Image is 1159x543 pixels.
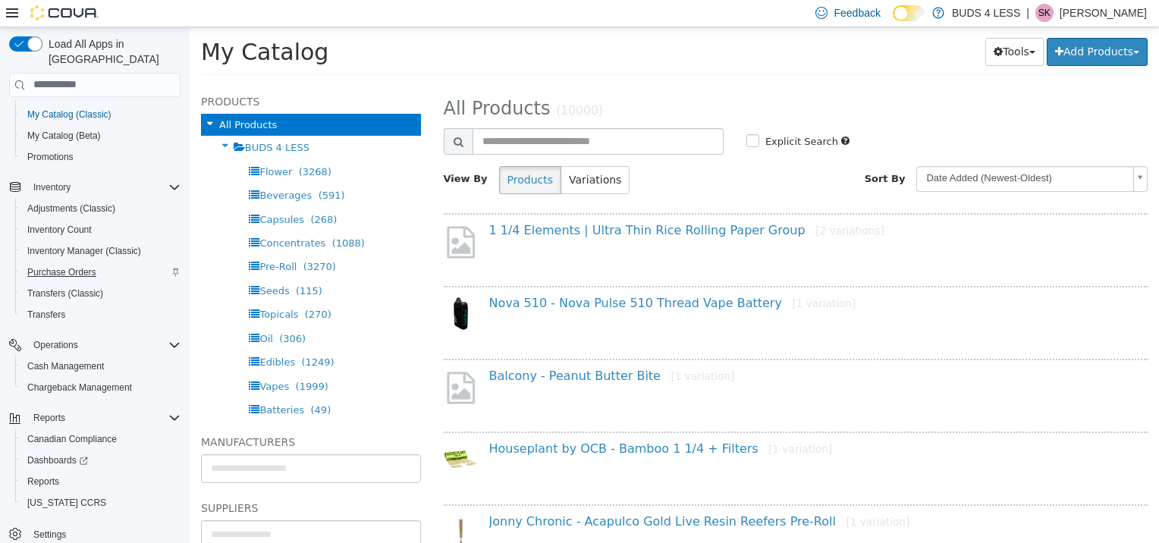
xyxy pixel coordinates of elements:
input: Dark Mode [893,5,925,21]
span: (49) [121,377,142,388]
span: Seeds [70,258,99,269]
a: Canadian Compliance [21,430,123,448]
h5: Products [11,65,231,83]
span: All Products [254,71,361,92]
h5: Manufacturers [11,406,231,424]
a: My Catalog (Beta) [21,127,107,145]
span: Vapes [70,353,99,365]
span: My Catalog (Classic) [27,108,112,121]
small: [1 variation] [657,488,721,501]
button: Variations [371,139,440,167]
p: | [1026,4,1029,22]
span: Flower [70,139,102,150]
span: Pre-Roll [70,234,107,245]
button: Tools [796,11,854,39]
span: (3270) [114,234,146,245]
span: Reports [33,412,65,424]
label: Explicit Search [572,107,649,122]
span: (306) [90,306,116,317]
span: My Catalog (Beta) [27,130,101,142]
a: [US_STATE] CCRS [21,494,112,512]
button: [US_STATE] CCRS [15,492,187,513]
button: My Catalog (Classic) [15,104,187,125]
button: Transfers [15,304,187,325]
span: Concentrates [70,210,136,221]
span: Sort By [675,146,716,157]
span: Purchase Orders [21,263,181,281]
a: Chargeback Management [21,378,138,397]
span: (1088) [143,210,175,221]
span: Transfers [27,309,65,321]
span: Dashboards [27,454,88,466]
a: My Catalog (Classic) [21,105,118,124]
span: [US_STATE] CCRS [27,497,106,509]
span: (3268) [109,139,142,150]
button: Inventory Count [15,219,187,240]
img: missing-image.png [254,196,288,234]
button: Add Products [857,11,958,39]
a: Inventory Manager (Classic) [21,242,147,260]
img: 150 [254,415,288,449]
small: [1 variation] [579,416,642,428]
a: Houseplant by OCB - Bamboo 1 1/4 + Filters[1 variation] [300,414,642,428]
a: Dashboards [15,450,187,471]
span: Date Added (Newest-Oldest) [727,140,938,163]
button: Cash Management [15,356,187,377]
span: Topicals [70,281,108,293]
a: Transfers [21,306,71,324]
span: Canadian Compliance [21,430,181,448]
button: Purchase Orders [15,262,187,283]
span: Inventory [33,181,71,193]
span: BUDS 4 LESS [55,115,120,126]
span: (268) [121,187,147,198]
a: Jonny Chronic - Acapulco Gold Live Resin Reefers Pre-Roll[1 variation] [300,487,721,501]
button: Operations [3,334,187,356]
span: Adjustments (Classic) [21,199,181,218]
button: Inventory [27,178,77,196]
span: (115) [106,258,133,269]
a: Inventory Count [21,221,98,239]
span: (1249) [112,329,144,341]
button: Canadian Compliance [15,428,187,450]
span: Inventory Manager (Classic) [21,242,181,260]
span: Transfers (Classic) [27,287,103,300]
span: (591) [129,162,155,174]
button: Chargeback Management [15,377,187,398]
span: Inventory Count [21,221,181,239]
span: Load All Apps in [GEOGRAPHIC_DATA] [42,36,181,67]
span: Promotions [21,148,181,166]
button: Transfers (Classic) [15,283,187,304]
span: Inventory Count [27,224,92,236]
span: My Catalog [11,11,139,38]
div: Stacey Knisley [1035,4,1054,22]
span: Edibles [70,329,105,341]
span: Settings [27,524,181,543]
span: All Products [30,92,87,103]
span: Beverages [70,162,122,174]
span: Washington CCRS [21,494,181,512]
span: Purchase Orders [27,266,96,278]
span: Promotions [27,151,74,163]
button: Operations [27,336,84,354]
img: 150 [254,269,288,303]
a: Date Added (Newest-Oldest) [727,139,958,165]
a: Adjustments (Classic) [21,199,121,218]
span: SK [1038,4,1051,22]
small: (10000) [366,77,413,90]
button: Inventory [3,177,187,198]
a: Purchase Orders [21,263,102,281]
small: [1 variation] [482,343,545,355]
span: (270) [115,281,142,293]
span: Reports [27,476,59,488]
span: Chargeback Management [27,381,132,394]
a: Transfers (Classic) [21,284,109,303]
span: Transfers (Classic) [21,284,181,303]
span: Operations [27,336,181,354]
img: missing-image.png [254,342,288,379]
span: Transfers [21,306,181,324]
a: Promotions [21,148,80,166]
span: Cash Management [27,360,104,372]
small: [1 variation] [603,270,667,282]
button: Inventory Manager (Classic) [15,240,187,262]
